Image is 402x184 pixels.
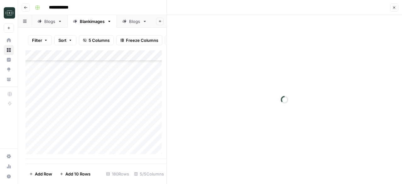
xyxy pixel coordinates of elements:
button: Help + Support [4,171,14,181]
button: Workspace: Catalyst [4,5,14,21]
a: Home [4,35,14,45]
button: Sort [54,35,76,45]
a: Blogs [117,15,152,28]
button: Filter [28,35,52,45]
a: Blankimages [68,15,117,28]
span: 5 Columns [89,37,110,43]
span: Freeze Columns [126,37,158,43]
div: Blankimages [80,18,105,25]
a: Browse [4,45,14,55]
a: Usage [4,161,14,171]
button: Freeze Columns [116,35,162,45]
button: 5 Columns [79,35,114,45]
span: Sort [58,37,67,43]
span: Add Row [35,171,52,177]
div: 5/5 Columns [132,169,166,179]
span: Filter [32,37,42,43]
button: Add Row [25,169,56,179]
div: 180 Rows [104,169,132,179]
div: Blogs [44,18,55,25]
button: Add 10 Rows [56,169,94,179]
a: Insights [4,55,14,65]
span: Add 10 Rows [65,171,90,177]
a: Settings [4,151,14,161]
img: Catalyst Logo [4,7,15,19]
a: Opportunities [4,64,14,75]
div: Blogs [129,18,140,25]
a: Blogs [32,15,68,28]
a: Your Data [4,74,14,84]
